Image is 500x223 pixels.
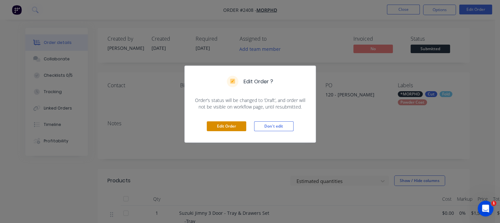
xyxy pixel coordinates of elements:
button: Edit Order [207,121,246,131]
h5: Edit Order ? [244,78,273,86]
span: Order’s status will be changed to ‘Draft’, and order will not be visible on workflow page, until ... [193,97,308,110]
button: Don't edit [254,121,294,131]
iframe: Intercom live chat [478,201,493,216]
span: 1 [491,201,496,206]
